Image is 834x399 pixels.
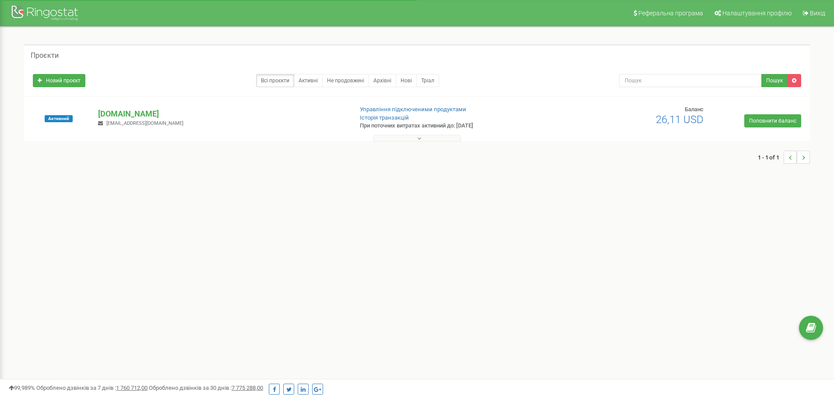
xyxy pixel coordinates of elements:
p: [DOMAIN_NAME] [98,108,345,120]
span: Налаштування профілю [722,10,792,17]
a: Управління підключеними продуктами [360,106,466,113]
a: Не продовжені [322,74,369,87]
span: Активний [45,115,73,122]
input: Пошук [619,74,762,87]
a: Архівні [369,74,396,87]
span: 26,11 USD [656,113,704,126]
nav: ... [758,142,810,173]
span: 1 - 1 of 1 [758,151,784,164]
a: Всі проєкти [256,74,294,87]
span: Реферальна програма [638,10,703,17]
p: При поточних витратах активний до: [DATE] [360,122,542,130]
u: 7 775 288,00 [232,385,263,391]
a: Активні [294,74,323,87]
span: 99,989% [9,385,35,391]
a: Історія транзакцій [360,114,409,121]
span: Вихід [810,10,825,17]
span: Баланс [685,106,704,113]
a: Новий проєкт [33,74,85,87]
a: Тріал [416,74,439,87]
span: [EMAIL_ADDRESS][DOMAIN_NAME] [106,120,183,126]
span: Оброблено дзвінків за 7 днів : [36,385,148,391]
a: Поповнити баланс [744,114,801,127]
button: Пошук [761,74,788,87]
h5: Проєкти [31,52,59,60]
a: Нові [396,74,417,87]
span: Оброблено дзвінків за 30 днів : [149,385,263,391]
u: 1 760 712,00 [116,385,148,391]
